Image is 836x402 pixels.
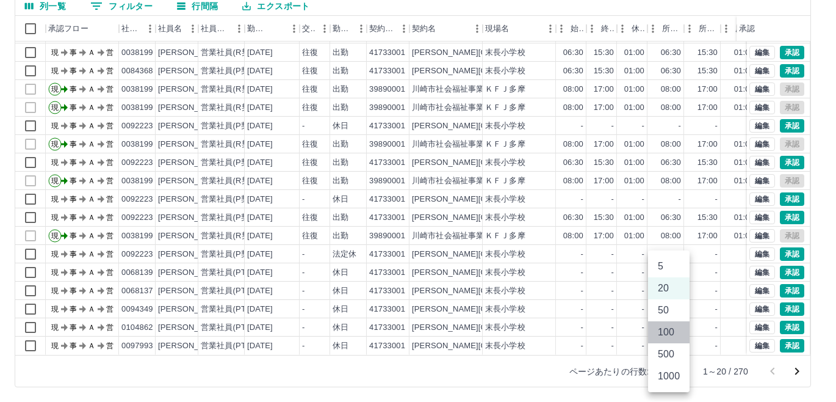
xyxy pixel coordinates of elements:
li: 100 [648,321,690,343]
li: 500 [648,343,690,365]
li: 5 [648,255,690,277]
li: 1000 [648,365,690,387]
li: 50 [648,299,690,321]
li: 20 [648,277,690,299]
